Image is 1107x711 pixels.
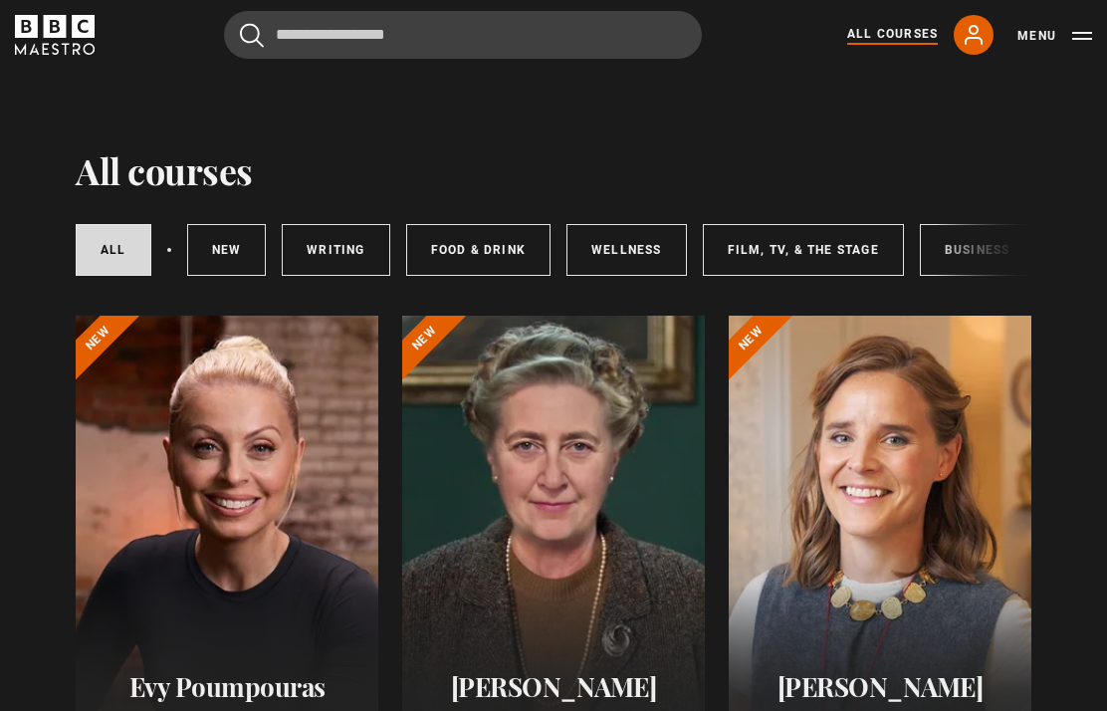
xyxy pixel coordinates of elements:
a: Food & Drink [406,224,551,276]
a: New [187,224,267,276]
h2: [PERSON_NAME] [426,671,681,702]
h1: All courses [76,149,253,191]
h2: [PERSON_NAME] [753,671,1007,702]
h2: Evy Poumpouras [100,671,354,702]
a: Film, TV, & The Stage [703,224,904,276]
a: Wellness [566,224,687,276]
a: Writing [282,224,389,276]
svg: BBC Maestro [15,15,95,55]
a: All Courses [847,25,938,45]
button: Submit the search query [240,23,264,48]
a: Business [920,224,1035,276]
a: All [76,224,151,276]
button: Toggle navigation [1017,26,1092,46]
input: Search [224,11,702,59]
